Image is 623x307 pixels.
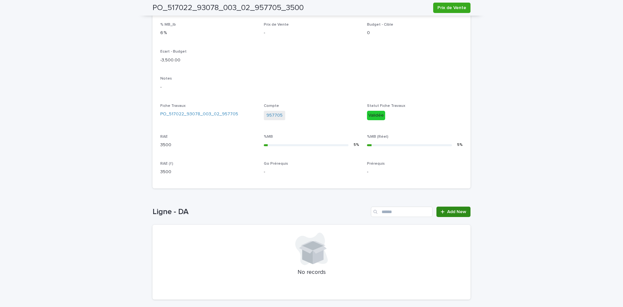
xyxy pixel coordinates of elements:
[367,104,405,108] span: Statut Fiche Travaux
[367,30,463,36] p: 0
[160,23,176,27] span: % MB_lb
[371,207,433,217] input: Search
[160,77,172,81] span: Notes
[160,142,256,148] p: 3500
[457,142,463,148] div: 5 %
[160,162,173,166] span: RAE (f)
[160,169,256,175] p: 3500
[436,207,470,217] a: Add New
[266,112,283,119] a: 957705
[160,50,187,54] span: Ecart - Budget
[160,104,186,108] span: Fiche Travaux
[433,3,470,13] button: Prix de Vente
[367,111,385,120] div: Validée
[160,111,238,118] a: PO_517022_93078_003_02_957705
[264,169,360,175] p: -
[160,269,463,276] p: No records
[367,135,388,139] span: %MB (Réel)
[160,84,463,91] p: -
[367,162,385,166] span: Prérequis
[264,104,279,108] span: Compte
[367,169,463,175] p: -
[264,23,289,27] span: Prix de Vente
[354,142,359,148] div: 5 %
[447,210,466,214] span: Add New
[153,207,368,217] h1: Ligne - DA
[160,57,256,64] p: -3,500.00
[264,162,288,166] span: Go Prérequis
[153,3,304,13] h2: PO_517022_93078_003_02_957705_3500
[437,5,466,11] span: Prix de Vente
[264,30,360,36] p: -
[160,135,168,139] span: RAE
[367,23,393,27] span: Budget - Cible
[160,30,256,36] p: 6 %
[264,135,273,139] span: %MB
